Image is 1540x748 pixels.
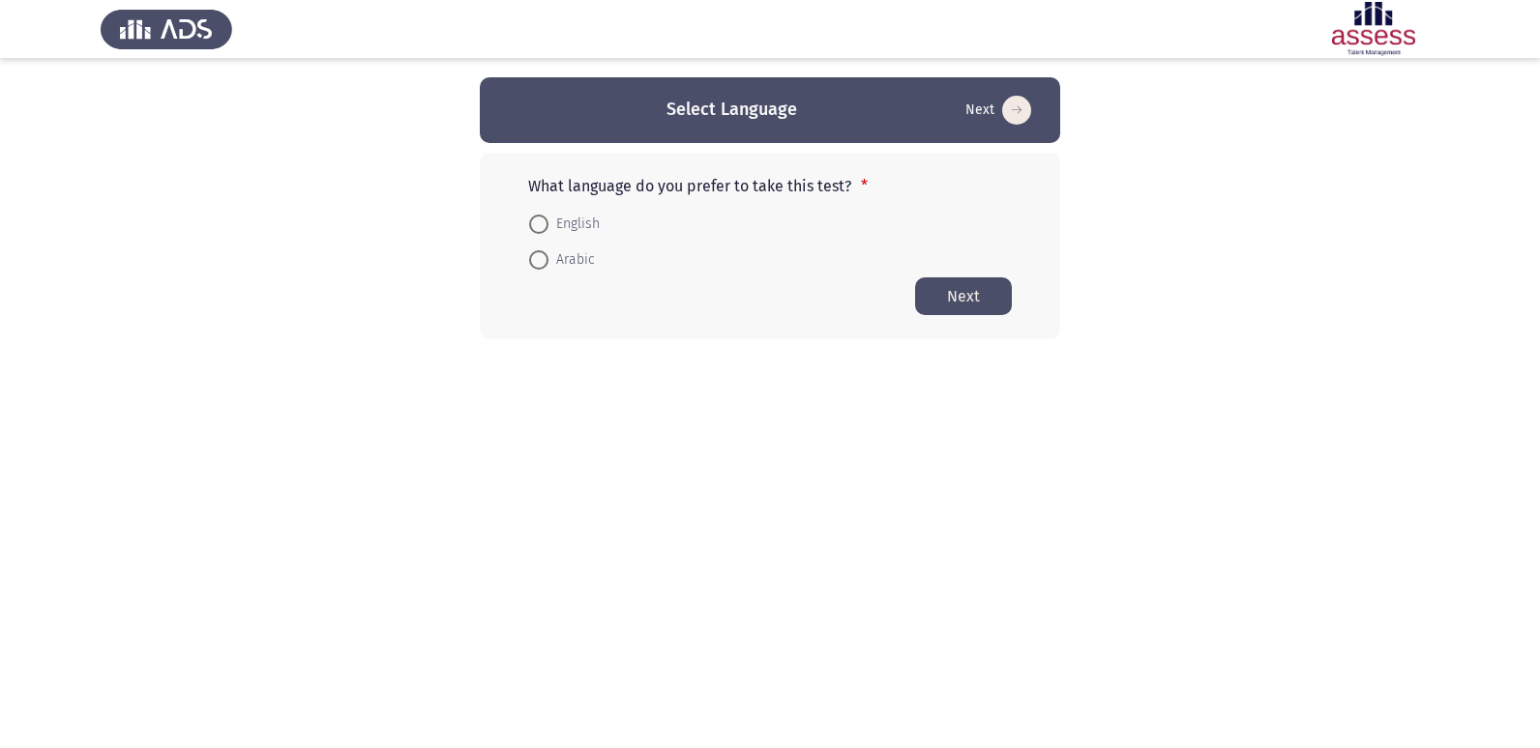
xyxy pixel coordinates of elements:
[666,98,797,122] h3: Select Language
[548,213,600,236] span: English
[960,95,1037,126] button: Start assessment
[915,277,1012,315] button: Start assessment
[1308,2,1439,56] img: Assessment logo of ASSESS Employability - EBI
[548,248,595,272] span: Arabic
[528,177,1012,195] p: What language do you prefer to take this test?
[101,2,232,56] img: Assess Talent Management logo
